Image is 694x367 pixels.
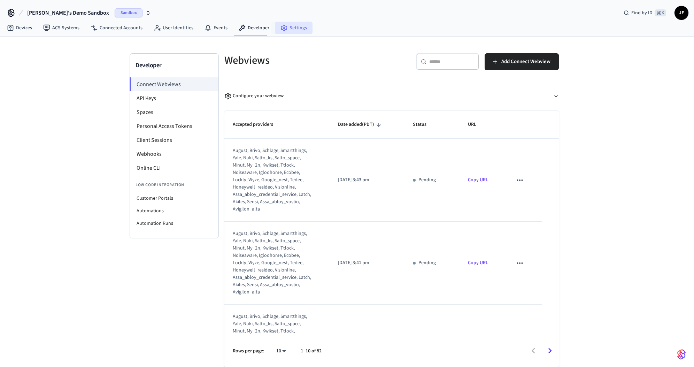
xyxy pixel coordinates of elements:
[468,176,488,183] a: Copy URL
[631,9,653,16] span: Find by ID
[655,9,666,16] span: ⌘ K
[675,7,688,19] span: JF
[338,259,396,267] p: [DATE] 3:41 pm
[130,178,218,192] li: Low Code Integration
[618,7,672,19] div: Find by ID⌘ K
[338,119,383,130] span: Date added(PDT)
[674,6,688,20] button: JF
[468,259,488,266] a: Copy URL
[275,22,313,34] a: Settings
[233,230,313,296] div: august, brivo, schlage, smartthings, yale, nuki, salto_ks, salto_space, minut, my_2n, kwikset, tt...
[1,22,38,34] a: Devices
[501,57,550,66] span: Add Connect Webview
[468,119,485,130] span: URL
[115,8,142,17] span: Sandbox
[27,9,109,17] span: [PERSON_NAME]'s Demo Sandbox
[233,347,264,355] p: Rows per page:
[233,119,282,130] span: Accepted providers
[338,176,396,184] p: [DATE] 3:43 pm
[224,87,559,105] button: Configure your webview
[233,147,313,213] div: august, brivo, schlage, smartthings, yale, nuki, salto_ks, salto_space, minut, my_2n, kwikset, tt...
[130,105,218,119] li: Spaces
[130,91,218,105] li: API Keys
[199,22,233,34] a: Events
[130,217,218,230] li: Automation Runs
[418,176,436,184] p: Pending
[233,22,275,34] a: Developer
[85,22,148,34] a: Connected Accounts
[136,61,213,70] h3: Developer
[224,92,284,100] div: Configure your webview
[130,192,218,205] li: Customer Portals
[224,53,387,68] h5: Webviews
[130,205,218,217] li: Automations
[130,161,218,175] li: Online CLI
[485,53,559,70] button: Add Connect Webview
[418,259,436,267] p: Pending
[130,147,218,161] li: Webhooks
[413,119,435,130] span: Status
[130,119,218,133] li: Personal Access Tokens
[148,22,199,34] a: User Identities
[542,343,558,359] button: Go to next page
[301,347,322,355] p: 1–10 of 82
[677,349,686,360] img: SeamLogoGradient.69752ec5.svg
[130,133,218,147] li: Client Sessions
[130,77,218,91] li: Connect Webviews
[273,346,290,356] div: 10
[38,22,85,34] a: ACS Systems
